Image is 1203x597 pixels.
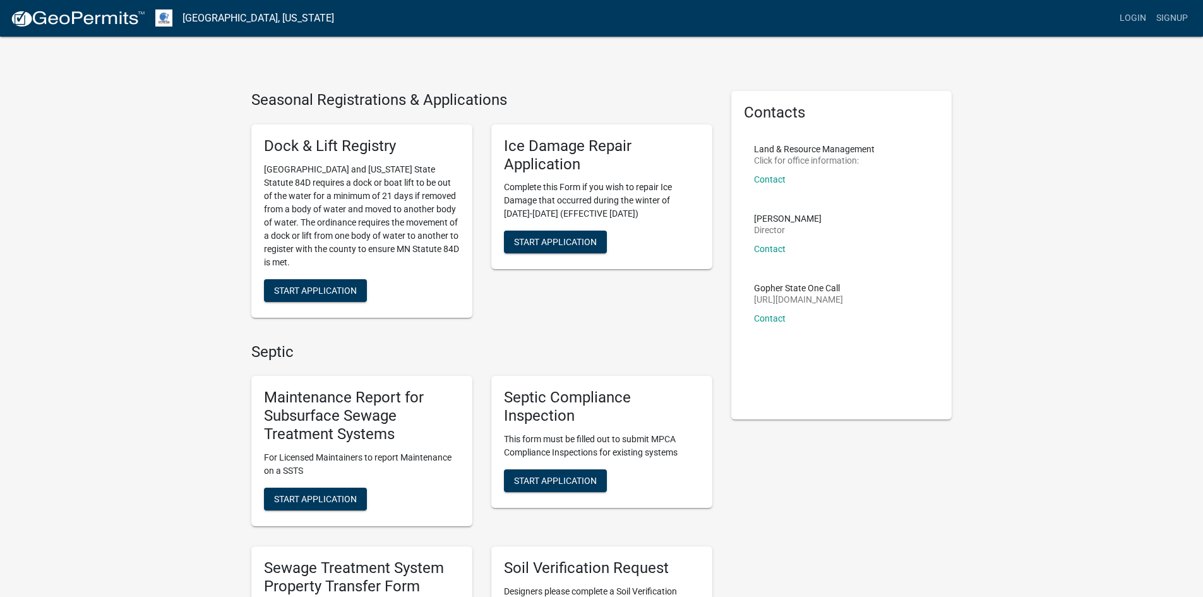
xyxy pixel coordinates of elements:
p: Director [754,226,822,234]
h5: Septic Compliance Inspection [504,389,700,425]
a: Contact [754,244,786,254]
h5: Contacts [744,104,940,122]
button: Start Application [264,488,367,510]
p: Land & Resource Management [754,145,875,154]
span: Start Application [514,475,597,485]
span: Start Application [514,237,597,247]
span: Start Application [274,285,357,295]
h5: Soil Verification Request [504,559,700,577]
span: Start Application [274,493,357,504]
p: Gopher State One Call [754,284,843,292]
h4: Septic [251,343,712,361]
p: [PERSON_NAME] [754,214,822,223]
h5: Sewage Treatment System Property Transfer Form [264,559,460,596]
a: Contact [754,313,786,323]
p: Complete this Form if you wish to repair Ice Damage that occurred during the winter of [DATE]-[DA... [504,181,700,220]
a: Signup [1151,6,1193,30]
button: Start Application [504,469,607,492]
a: [GEOGRAPHIC_DATA], [US_STATE] [183,8,334,29]
img: Otter Tail County, Minnesota [155,9,172,27]
h4: Seasonal Registrations & Applications [251,91,712,109]
h5: Dock & Lift Registry [264,137,460,155]
h5: Maintenance Report for Subsurface Sewage Treatment Systems [264,389,460,443]
p: For Licensed Maintainers to report Maintenance on a SSTS [264,451,460,478]
h5: Ice Damage Repair Application [504,137,700,174]
button: Start Application [504,231,607,253]
p: This form must be filled out to submit MPCA Compliance Inspections for existing systems [504,433,700,459]
a: Contact [754,174,786,184]
p: [GEOGRAPHIC_DATA] and [US_STATE] State Statute 84D requires a dock or boat lift to be out of the ... [264,163,460,269]
p: Click for office information: [754,156,875,165]
a: Login [1115,6,1151,30]
button: Start Application [264,279,367,302]
p: [URL][DOMAIN_NAME] [754,295,843,304]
